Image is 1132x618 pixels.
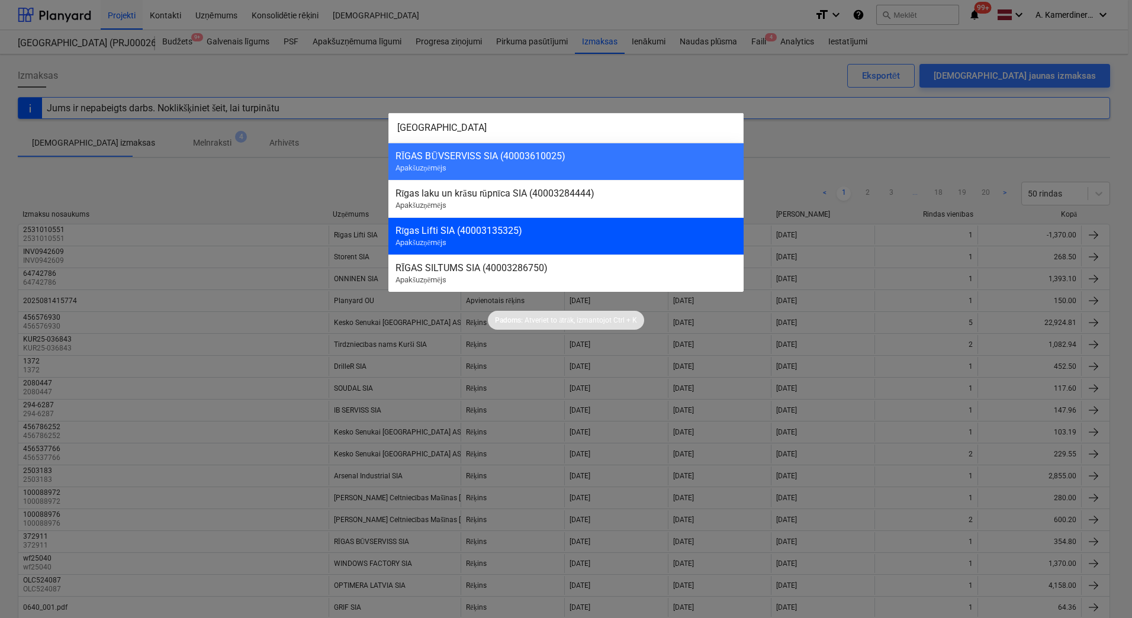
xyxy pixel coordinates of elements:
div: Rīgas laku un krāsu rūpnīca SIA (40003284444) [395,188,737,199]
div: RĪGAS BŪVSERVISS SIA (40003610025)Apakšuzņēmējs [388,143,744,180]
div: Rīgas Lifti SIA (40003135325)Apakšuzņēmējs [388,217,744,255]
p: Atveriet to ātrāk, izmantojot [525,316,612,326]
span: Apakšuzņēmējs [395,163,446,172]
div: RĪGAS SILTUMS SIA (40003286750)Apakšuzņēmējs [388,255,744,292]
span: Apakšuzņēmējs [395,201,446,210]
p: Padoms: [495,316,523,326]
input: Meklēt projektus, rindas, līgumus, progresa ziņojumus, apakšuzņēmējus ... [388,113,744,143]
div: RĪGAS BŪVSERVISS SIA (40003610025) [395,150,737,162]
span: Apakšuzņēmējs [395,238,446,247]
p: Ctrl + K [613,316,637,326]
iframe: Chat Widget [1073,561,1132,618]
div: Padoms:Atveriet to ātrāk, izmantojotCtrl + K [488,311,644,330]
div: Rīgas laku un krāsu rūpnīca SIA (40003284444)Apakšuzņēmējs [388,180,744,217]
div: RĪGAS SILTUMS SIA (40003286750) [395,262,737,273]
div: Rīgas Lifti SIA (40003135325) [395,225,737,236]
span: Apakšuzņēmējs [395,275,446,284]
